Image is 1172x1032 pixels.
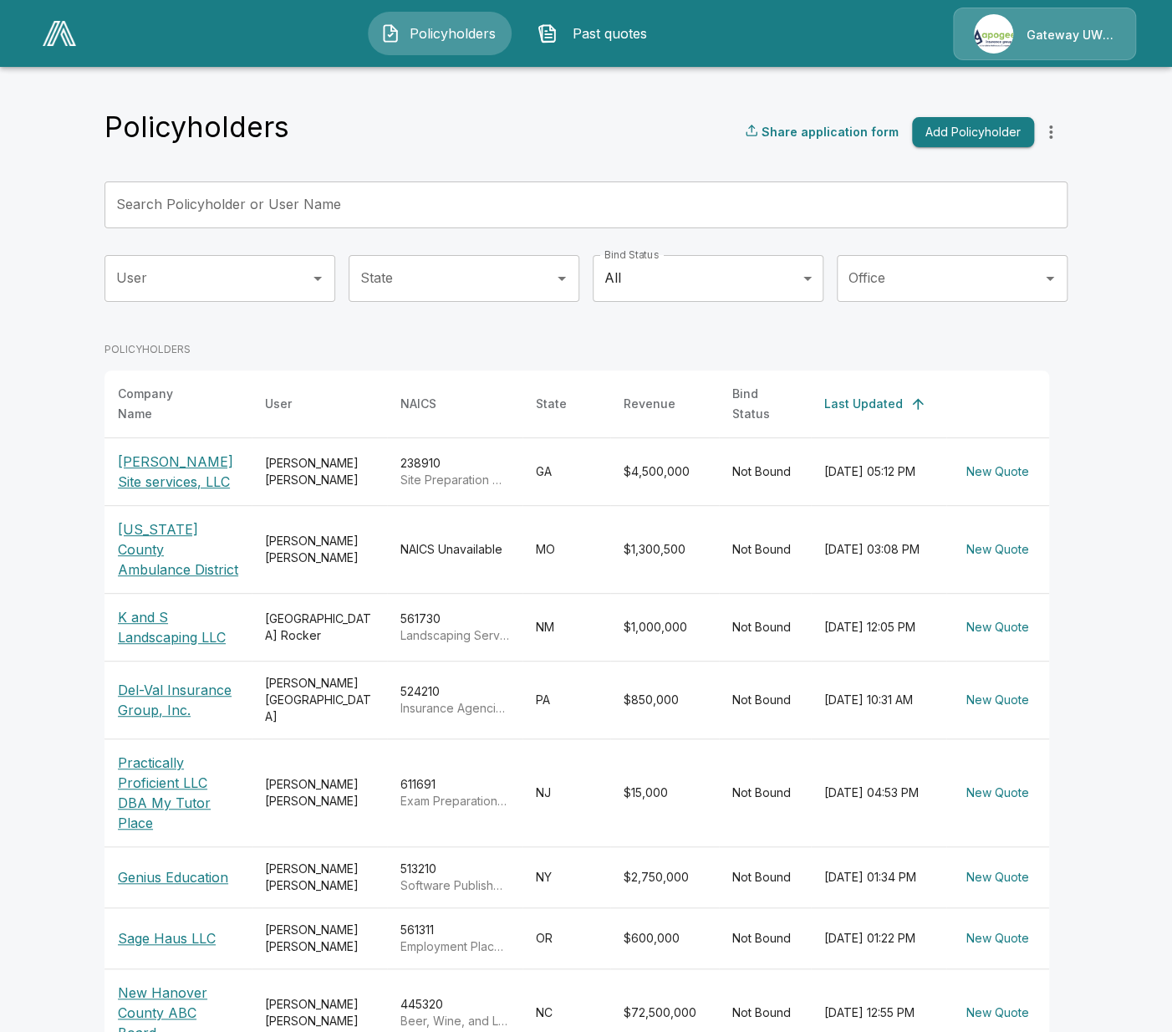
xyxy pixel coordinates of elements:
td: Not Bound [719,505,811,593]
div: User [265,394,292,414]
td: [DATE] 12:05 PM [811,593,946,661]
p: Insurance Agencies and Brokerages [400,700,509,717]
button: New Quote [960,998,1036,1029]
img: AA Logo [43,21,76,46]
button: Open [306,267,329,290]
td: Not Bound [719,907,811,968]
p: POLICYHOLDERS [104,342,1049,357]
button: Policyholders IconPolicyholders [368,12,512,55]
td: PA [522,661,610,738]
span: Policyholders [407,23,499,43]
p: Exam Preparation and Tutoring [400,793,509,810]
div: [PERSON_NAME] [PERSON_NAME] [265,922,374,955]
div: [PERSON_NAME] [GEOGRAPHIC_DATA] [265,675,374,725]
td: [DATE] 05:12 PM [811,437,946,505]
p: Practically Proficient LLC DBA My Tutor Place [118,753,238,833]
button: New Quote [960,534,1036,565]
td: $850,000 [610,661,719,738]
td: Not Bound [719,661,811,738]
a: Add Policyholder [905,117,1034,148]
button: Open [1038,267,1062,290]
td: NJ [522,738,610,846]
td: [DATE] 10:31 AM [811,661,946,738]
img: Agency Icon [974,14,1013,54]
p: K and S Landscaping LLC [118,607,238,647]
p: Software Publishers [400,877,509,894]
a: Agency IconGateway UW dba Apogee [953,8,1136,60]
td: MO [522,505,610,593]
button: New Quote [960,457,1036,488]
button: New Quote [960,778,1036,809]
div: 524210 [400,683,509,717]
td: $600,000 [610,907,719,968]
div: [PERSON_NAME] [PERSON_NAME] [265,776,374,810]
td: $2,750,000 [610,846,719,907]
td: [DATE] 01:22 PM [811,907,946,968]
p: Genius Education [118,867,238,887]
div: NAICS [400,394,436,414]
div: State [536,394,567,414]
div: 611691 [400,776,509,810]
p: [US_STATE] County Ambulance District [118,519,238,580]
td: NM [522,593,610,661]
div: [PERSON_NAME] [PERSON_NAME] [265,533,374,566]
td: Not Bound [719,437,811,505]
p: Gateway UW dba Apogee [1027,27,1115,43]
div: [PERSON_NAME] [PERSON_NAME] [265,455,374,488]
img: Past quotes Icon [538,23,558,43]
p: Employment Placement Agencies [400,938,509,955]
td: [DATE] 04:53 PM [811,738,946,846]
td: NY [522,846,610,907]
div: All [593,255,823,302]
div: 445320 [400,996,509,1029]
th: Bind Status [719,370,811,438]
p: Share application form [762,123,899,140]
button: more [1034,115,1068,149]
p: [PERSON_NAME] Site services, LLC [118,452,238,492]
button: New Quote [960,685,1036,716]
button: New Quote [960,612,1036,643]
td: $15,000 [610,738,719,846]
div: 561311 [400,922,509,955]
div: [GEOGRAPHIC_DATA] Rocker [265,611,374,644]
div: Company Name [118,384,208,424]
button: Open [550,267,573,290]
div: 238910 [400,455,509,488]
div: 561730 [400,611,509,644]
td: GA [522,437,610,505]
td: NAICS Unavailable [387,505,522,593]
button: Past quotes IconPast quotes [525,12,669,55]
td: OR [522,907,610,968]
td: [DATE] 03:08 PM [811,505,946,593]
button: New Quote [960,923,1036,954]
td: [DATE] 01:34 PM [811,846,946,907]
p: Beer, Wine, and Liquor Retailers [400,1013,509,1029]
img: Policyholders Icon [380,23,400,43]
button: Add Policyholder [912,117,1034,148]
div: Revenue [624,394,675,414]
p: Del-Val Insurance Group, Inc. [118,680,238,720]
div: [PERSON_NAME] [PERSON_NAME] [265,996,374,1029]
h4: Policyholders [104,110,289,145]
button: New Quote [960,862,1036,893]
label: Bind Status [604,248,659,262]
p: Site Preparation Contractors [400,472,509,488]
td: $1,000,000 [610,593,719,661]
td: $4,500,000 [610,437,719,505]
span: Past quotes [564,23,656,43]
td: Not Bound [719,738,811,846]
div: [PERSON_NAME] [PERSON_NAME] [265,861,374,894]
div: Last Updated [824,394,903,414]
td: Not Bound [719,593,811,661]
p: Landscaping Services [400,627,509,644]
td: Not Bound [719,846,811,907]
div: 513210 [400,861,509,894]
td: $1,300,500 [610,505,719,593]
p: Sage Haus LLC [118,928,238,948]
